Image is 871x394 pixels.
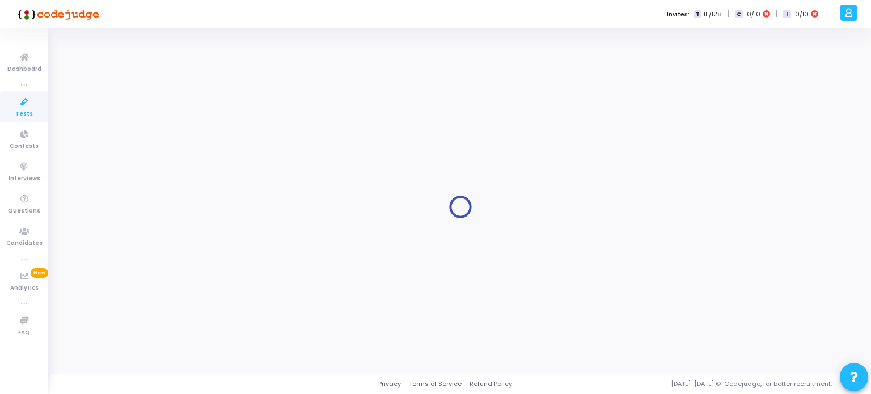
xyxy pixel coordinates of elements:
a: Refund Policy [470,379,512,389]
span: Candidates [6,239,43,248]
span: 10/10 [745,10,760,19]
span: C [735,10,742,19]
img: logo [14,3,99,26]
label: Invites: [667,10,690,19]
span: FAQ [18,328,30,338]
span: | [728,8,729,20]
span: | [776,8,777,20]
a: Privacy [378,379,401,389]
span: 10/10 [793,10,809,19]
a: Terms of Service [409,379,462,389]
span: New [31,268,48,278]
span: 111/128 [704,10,722,19]
span: Contests [10,142,39,151]
span: T [694,10,701,19]
span: Dashboard [7,65,41,74]
span: Questions [8,206,40,216]
span: Interviews [9,174,40,184]
span: I [783,10,790,19]
div: [DATE]-[DATE] © Codejudge, for better recruitment. [512,379,857,389]
span: Analytics [10,283,39,293]
span: Tests [15,109,33,119]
